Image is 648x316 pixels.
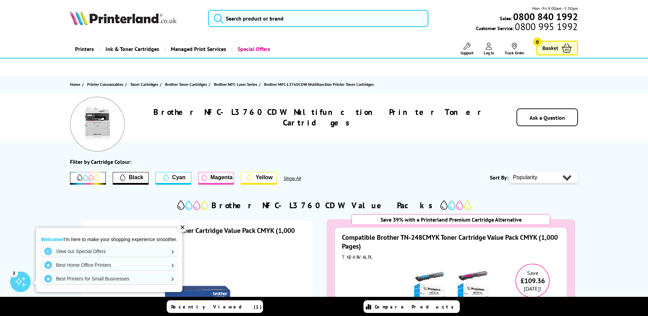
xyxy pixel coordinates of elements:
span: Save [527,269,538,276]
span: Sort By: [490,174,508,181]
a: Printer Consumables [87,81,125,88]
a: Recently Viewed (1) [167,300,263,313]
button: Cyan [155,172,191,185]
a: Log In [484,43,494,55]
span: Support [460,50,473,55]
span: Brother MFC-L3760CDW Multifunction Printer Toner Cartridges [264,82,374,87]
span: Basket [542,43,558,53]
span: Brother Toner Cartridges [165,81,207,88]
a: Compare Products [363,300,460,313]
a: Home [70,81,82,88]
span: Toner Cartridges [130,81,158,88]
a: Ink & Toner Cartridges [99,40,164,58]
h2: Brother MFC-L3760CDW Value Packs [211,200,437,211]
a: 0800 840 1992 [512,13,578,20]
a: Toner Cartridges [130,81,160,88]
a: Ask a Question [529,114,565,121]
button: Show All [284,176,319,181]
a: Special Offers [231,40,275,58]
span: Compare Products [375,304,457,310]
div: ✕ [178,223,187,232]
a: Basket 0 [536,41,578,55]
button: Yellow [241,172,277,185]
span: Recently Viewed (1) [171,304,262,310]
span: Ink & Toner Cartridges [106,40,159,58]
a: Track Order [505,43,524,55]
b: 0800 840 1992 [513,10,578,23]
span: Log In [484,50,494,55]
span: 0 [533,38,542,46]
a: Best Printers for Small Businesses [41,273,177,284]
span: Printer Consumables [87,81,123,88]
div: 2 [10,269,18,277]
span: Sales: [500,15,512,22]
button: Magenta [198,172,234,185]
div: Filter by Cartridge Colour: [70,158,132,165]
h1: Brother MFC-L3760CDW Multifunction Printer Toner Cartridges [146,107,491,128]
span: Customer Service: [476,23,578,31]
span: Mon - Fri 9:00am - 5:30pm [532,5,578,12]
span: £109.36 [516,276,549,285]
strong: Welcome! [41,237,64,242]
p: I'm here to make your shopping experience smoother. [41,236,177,242]
a: View our Special Offers [41,246,177,257]
span: Yellow [256,174,273,181]
div: Save 39% with a Printerland Premium Cartridge Alternative [351,214,551,225]
a: Best Home Office Printers [41,260,177,271]
a: Support [460,43,473,55]
span: 0800 995 1992 [514,23,578,30]
a: Brother Toner Cartridges [165,81,209,88]
a: Managed Print Services [164,40,231,58]
a: Printerland Logo [70,10,199,27]
span: Black [129,174,143,181]
a: Compatible Brother TN-248CMYK Toner Cartridge Value Pack CMYK (1,000 Pages) [342,233,558,251]
input: Search product or brand [208,10,428,27]
div: TN248VALPL [342,254,560,260]
img: Brother MFC-L3760CDW Multifunction Printer Toner Cartridges [80,107,114,141]
span: [DATE]! [524,285,541,292]
a: Brother MFC Laser Series [214,81,259,88]
span: Brother MFC Laser Series [214,81,257,88]
img: Printerland Logo [70,10,177,25]
button: Filter by Black [113,172,149,185]
div: TN248VAL [88,247,306,253]
a: Genuine Brother TN-248CMYK Toner Cartridge Value Pack CMYK (1,000 Pages) [88,226,295,244]
a: Printers [70,40,99,58]
span: Cyan [172,174,185,181]
span: Magenta [210,174,233,181]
